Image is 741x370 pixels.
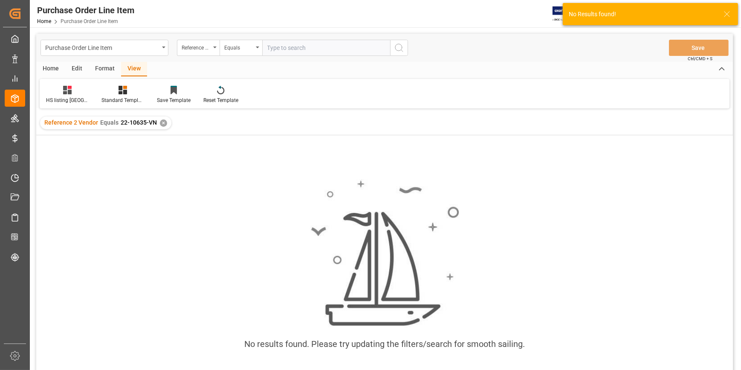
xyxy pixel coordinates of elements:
[569,10,715,19] div: No Results found!
[45,42,159,52] div: Purchase Order Line Item
[553,6,582,21] img: Exertis%20JAM%20-%20Email%20Logo.jpg_1722504956.jpg
[390,40,408,56] button: search button
[688,55,712,62] span: Ctrl/CMD + S
[100,119,119,126] span: Equals
[157,96,191,104] div: Save Template
[669,40,729,56] button: Save
[36,62,65,76] div: Home
[121,62,147,76] div: View
[46,96,89,104] div: HS listing [GEOGRAPHIC_DATA]
[182,42,211,52] div: Reference 2 Vendor
[220,40,262,56] button: open menu
[37,18,51,24] a: Home
[160,119,167,127] div: ✕
[101,96,144,104] div: Standard Templates
[65,62,89,76] div: Edit
[244,338,525,350] div: No results found. Please try updating the filters/search for smooth sailing.
[262,40,390,56] input: Type to search
[224,42,253,52] div: Equals
[121,119,157,126] span: 22-10635-VN
[89,62,121,76] div: Format
[37,4,134,17] div: Purchase Order Line Item
[44,119,98,126] span: Reference 2 Vendor
[203,96,238,104] div: Reset Template
[310,179,459,327] img: smooth_sailing.jpeg
[177,40,220,56] button: open menu
[41,40,168,56] button: open menu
